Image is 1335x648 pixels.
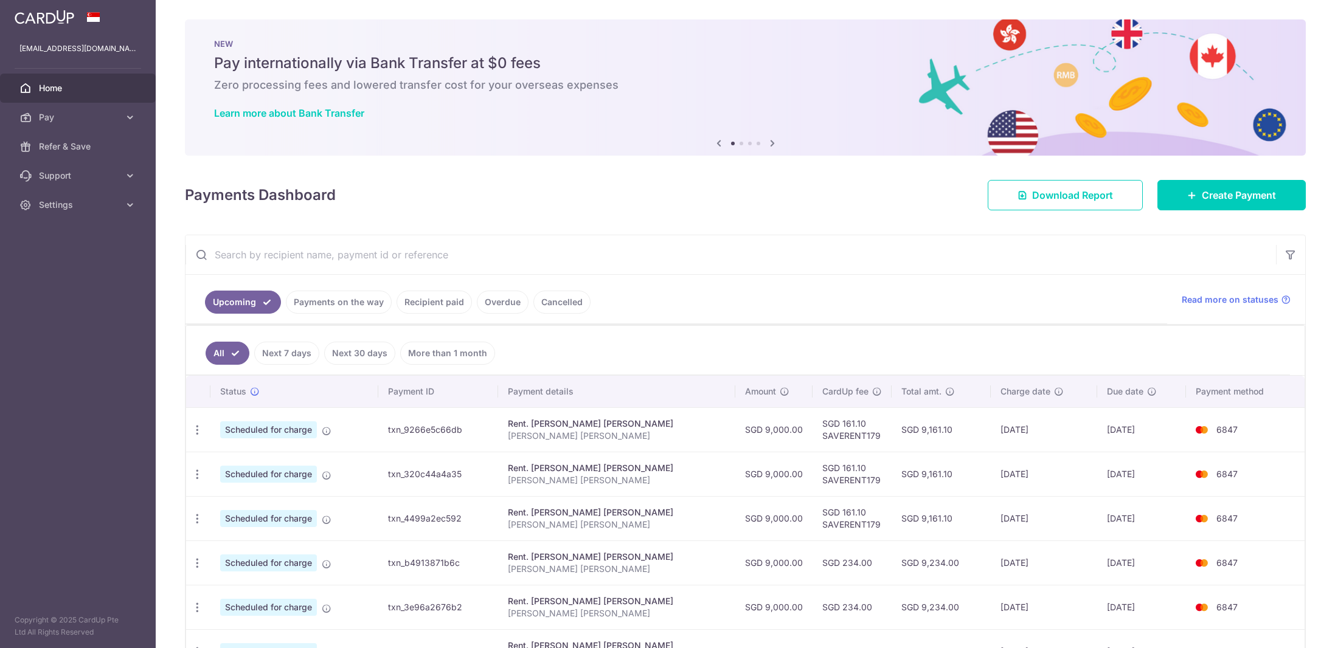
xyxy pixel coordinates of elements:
[508,462,726,474] div: Rent. [PERSON_NAME] [PERSON_NAME]
[508,506,726,519] div: Rent. [PERSON_NAME] [PERSON_NAME]
[397,291,472,314] a: Recipient paid
[254,342,319,365] a: Next 7 days
[892,540,991,585] td: SGD 9,234.00
[220,510,317,527] span: Scheduled for charge
[214,107,364,119] a: Learn more about Bank Transfer
[206,342,249,365] a: All
[15,10,74,24] img: CardUp
[214,53,1277,73] h5: Pay internationally via Bank Transfer at $0 fees
[813,540,892,585] td: SGD 234.00
[735,585,813,629] td: SGD 9,000.00
[1097,585,1186,629] td: [DATE]
[220,421,317,438] span: Scheduled for charge
[991,540,1097,585] td: [DATE]
[1190,600,1214,615] img: Bank Card
[892,496,991,540] td: SGD 9,161.10
[508,595,726,607] div: Rent. [PERSON_NAME] [PERSON_NAME]
[508,519,726,531] p: [PERSON_NAME] [PERSON_NAME]
[1190,422,1214,437] img: Bank Card
[378,496,499,540] td: txn_4499a2ec592
[508,563,726,575] p: [PERSON_NAME] [PERSON_NAME]
[39,170,119,182] span: Support
[498,376,735,407] th: Payment details
[508,551,726,563] div: Rent. [PERSON_NAME] [PERSON_NAME]
[220,599,317,616] span: Scheduled for charge
[735,540,813,585] td: SGD 9,000.00
[1216,557,1238,568] span: 6847
[813,452,892,496] td: SGD 161.10 SAVERENT179
[508,418,726,430] div: Rent. [PERSON_NAME] [PERSON_NAME]
[1107,385,1143,398] span: Due date
[185,19,1306,156] img: Bank transfer banner
[220,466,317,483] span: Scheduled for charge
[378,376,499,407] th: Payment ID
[1257,612,1323,642] iframe: Opens a widget where you can find more information
[1000,385,1050,398] span: Charge date
[901,385,941,398] span: Total amt.
[39,111,119,123] span: Pay
[1097,496,1186,540] td: [DATE]
[508,474,726,486] p: [PERSON_NAME] [PERSON_NAME]
[892,407,991,452] td: SGD 9,161.10
[1182,294,1278,306] span: Read more on statuses
[892,585,991,629] td: SGD 9,234.00
[813,407,892,452] td: SGD 161.10 SAVERENT179
[1097,540,1186,585] td: [DATE]
[1182,294,1291,306] a: Read more on statuses
[378,585,499,629] td: txn_3e96a2676b2
[400,342,495,365] a: More than 1 month
[1032,188,1113,202] span: Download Report
[508,607,726,619] p: [PERSON_NAME] [PERSON_NAME]
[1216,513,1238,523] span: 6847
[892,452,991,496] td: SGD 9,161.10
[39,140,119,153] span: Refer & Save
[1157,180,1306,210] a: Create Payment
[378,452,499,496] td: txn_320c44a4a35
[205,291,281,314] a: Upcoming
[1216,469,1238,479] span: 6847
[1216,602,1238,612] span: 6847
[186,235,1276,274] input: Search by recipient name, payment id or reference
[988,180,1143,210] a: Download Report
[214,39,1277,49] p: NEW
[735,496,813,540] td: SGD 9,000.00
[220,385,246,398] span: Status
[214,78,1277,92] h6: Zero processing fees and lowered transfer cost for your overseas expenses
[822,385,869,398] span: CardUp fee
[991,585,1097,629] td: [DATE]
[991,407,1097,452] td: [DATE]
[1190,556,1214,570] img: Bank Card
[1097,407,1186,452] td: [DATE]
[1190,467,1214,481] img: Bank Card
[185,184,336,206] h4: Payments Dashboard
[324,342,395,365] a: Next 30 days
[477,291,529,314] a: Overdue
[991,496,1097,540] td: [DATE]
[378,540,499,585] td: txn_b4913871b6c
[508,430,726,442] p: [PERSON_NAME] [PERSON_NAME]
[19,43,136,55] p: [EMAIL_ADDRESS][DOMAIN_NAME]
[1097,452,1186,496] td: [DATE]
[735,452,813,496] td: SGD 9,000.00
[1216,424,1238,435] span: 6847
[39,199,119,211] span: Settings
[286,291,392,314] a: Payments on the way
[1186,376,1305,407] th: Payment method
[1190,511,1214,526] img: Bank Card
[533,291,591,314] a: Cancelled
[991,452,1097,496] td: [DATE]
[378,407,499,452] td: txn_9266e5c66db
[745,385,776,398] span: Amount
[39,82,119,94] span: Home
[220,554,317,571] span: Scheduled for charge
[813,496,892,540] td: SGD 161.10 SAVERENT179
[735,407,813,452] td: SGD 9,000.00
[1202,188,1276,202] span: Create Payment
[813,585,892,629] td: SGD 234.00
